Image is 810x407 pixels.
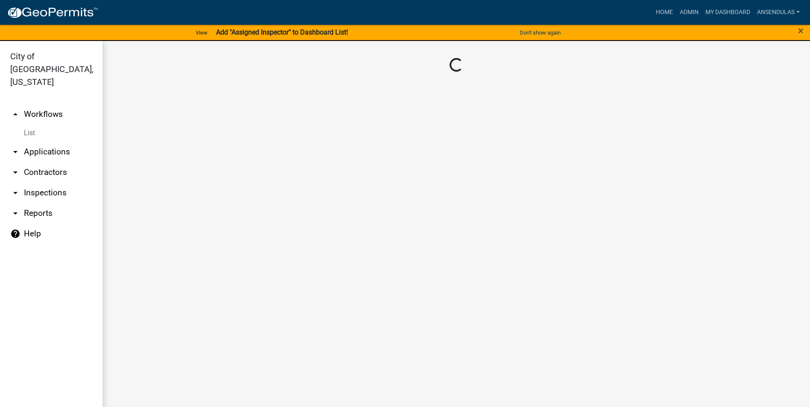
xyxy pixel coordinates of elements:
[702,4,754,20] a: My Dashboard
[10,188,20,198] i: arrow_drop_down
[652,4,676,20] a: Home
[192,26,211,40] a: View
[798,26,804,36] button: Close
[676,4,702,20] a: Admin
[754,4,803,20] a: ansendulas
[10,208,20,218] i: arrow_drop_down
[10,109,20,119] i: arrow_drop_up
[10,167,20,177] i: arrow_drop_down
[516,26,564,40] button: Don't show again
[216,28,348,36] strong: Add "Assigned Inspector" to Dashboard List!
[10,147,20,157] i: arrow_drop_down
[798,25,804,37] span: ×
[10,229,20,239] i: help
